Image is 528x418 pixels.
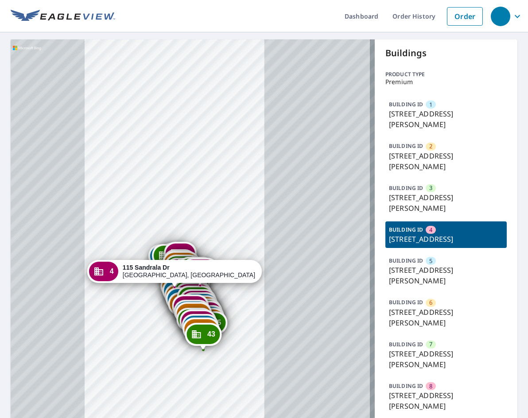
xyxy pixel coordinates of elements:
[182,314,218,341] div: Dropped pin, building 41, Commercial property, 227 Sandrala Dr Reynoldsburg, OH 43068
[429,340,432,348] span: 7
[188,308,225,335] div: Dropped pin, building 34, Commercial property, 228 Sandrala Dr Reynoldsburg, OH 43068
[163,249,196,277] div: Dropped pin, building 9, Commercial property, 92 Sandrala Dr Reynoldsburg, OH 43068
[123,264,256,279] div: [GEOGRAPHIC_DATA], [GEOGRAPHIC_DATA] 43068
[183,317,220,345] div: Dropped pin, building 42, Commercial property, 235 Sandrala Dr Reynoldsburg, OH 43068
[389,184,423,192] p: BUILDING ID
[110,268,114,275] span: 4
[164,255,201,282] div: Dropped pin, building 11, Commercial property, 108 Sandrala Dr Reynoldsburg, OH 43068
[389,298,423,306] p: BUILDING ID
[87,260,262,287] div: Dropped pin, building 4, Commercial property, 115 Sandrala Dr Reynoldsburg, OH 43068
[385,78,507,85] p: Premium
[389,101,423,108] p: BUILDING ID
[213,319,221,326] span: 35
[164,284,201,311] div: Dropped pin, building 22, Commercial property, 155 Sandrala Dr Reynoldsburg, OH 43068
[179,289,216,317] div: Dropped pin, building 28, Commercial property, 180 Sandrala Dr Reynoldsburg, OH 43068
[123,264,170,271] strong: 115 Sandrala Dr
[389,265,503,286] p: [STREET_ADDRESS][PERSON_NAME]
[179,310,216,337] div: Dropped pin, building 40, Commercial property, 219 Sandrala Dr Reynoldsburg, OH 43068
[175,302,212,329] div: Dropped pin, building 38, Commercial property, 203 Sandrala Dr Reynoldsburg, OH 43068
[207,331,215,337] span: 43
[174,300,210,327] div: Dropped pin, building 37, Commercial property, 195 Sandrala Dr Reynoldsburg, OH 43068
[190,311,227,339] div: Dropped pin, building 35, Commercial property, 236 Sandrala Dr Reynoldsburg, OH 43068
[176,308,213,335] div: Dropped pin, building 39, Commercial property, 211 Sandrala Dr Reynoldsburg, OH 43068
[429,382,432,391] span: 8
[172,294,209,322] div: Dropped pin, building 36, Commercial property, 179 Sandrala Dr Reynoldsburg, OH 43068
[389,108,503,130] p: [STREET_ADDRESS][PERSON_NAME]
[385,46,507,60] p: Buildings
[182,258,218,285] div: Dropped pin, building 44, Commercial property, 7358 Teesdale Dr Reynoldsburg, OH 43068
[173,258,210,285] div: Dropped pin, building 14, Commercial property, 7346 Teesdale Dr Reynoldsburg, OH 43068
[389,382,423,390] p: BUILDING ID
[389,348,503,370] p: [STREET_ADDRESS][PERSON_NAME]
[429,184,432,192] span: 3
[164,242,197,269] div: Dropped pin, building 8, Commercial property, 7355 Reynolds Crossing Dr Reynoldsburg, OH 43068
[165,258,202,285] div: Dropped pin, building 12, Commercial property, 116 Sandrala Dr Reynoldsburg, OH 43068
[389,341,423,348] p: BUILDING ID
[160,243,193,270] div: Dropped pin, building 6, Commercial property, 7349 Reynolds Crossing Dr Reynoldsburg, OH 43068
[389,257,423,264] p: BUILDING ID
[389,142,423,150] p: BUILDING ID
[148,244,181,272] div: Dropped pin, building 5, Commercial property, 7337 Reynolds Crossing Dr Reynoldsburg, OH 43068
[11,10,115,23] img: EV Logo
[185,323,221,350] div: Dropped pin, building 43, Commercial property, 243 Sandrala Dr Reynoldsburg, OH 43068
[429,257,432,265] span: 5
[186,301,223,328] div: Dropped pin, building 32, Commercial property, 212 Bixham Dr Reynoldsburg, OH 43068
[389,234,503,244] p: [STREET_ADDRESS]
[163,251,200,279] div: Dropped pin, building 10, Commercial property, 100 Sandrala Dr Reynoldsburg, OH 43068
[181,292,217,320] div: Dropped pin, building 29, Commercial property, 196 Bixham Dr Reynoldsburg, OH 43068
[160,275,197,302] div: Dropped pin, building 18, Commercial property, 139 Sandrala Dr Reynoldsburg, OH 43068
[162,279,199,306] div: Dropped pin, building 21, Commercial property, 147 Sandrala Dr Reynoldsburg, OH 43068
[447,7,483,26] a: Order
[429,101,432,109] span: 1
[389,307,503,328] p: [STREET_ADDRESS][PERSON_NAME]
[385,70,507,78] p: Product type
[389,192,503,213] p: [STREET_ADDRESS][PERSON_NAME]
[168,292,205,320] div: Dropped pin, building 26, Commercial property, 171 Sandrala Dr Reynoldsburg, OH 43068
[187,305,224,333] div: Dropped pin, building 33, Commercial property, 220 Sandrala Dr Reynoldsburg, OH 43068
[389,390,503,411] p: [STREET_ADDRESS][PERSON_NAME]
[389,226,423,233] p: BUILDING ID
[166,287,202,315] div: Dropped pin, building 25, Commercial property, 163 Sandrala Dr Reynoldsburg, OH 43068
[182,295,218,323] div: Dropped pin, building 30, Commercial property, 196 Sandrala Dr Reynoldsburg, OH 43068
[429,142,432,151] span: 2
[184,298,221,326] div: Dropped pin, building 31, Commercial property, 204 Sandrala Dr Reynoldsburg, OH 43068
[152,244,185,271] div: Dropped pin, building 7, Commercial property, 7343 Reynolds Crossing Dr Reynoldsburg, OH 43068
[178,257,214,284] div: Dropped pin, building 15, Commercial property, 7352 Teesdale Dr Reynoldsburg, OH 43068
[389,151,503,172] p: [STREET_ADDRESS][PERSON_NAME]
[429,298,432,307] span: 6
[429,226,432,234] span: 4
